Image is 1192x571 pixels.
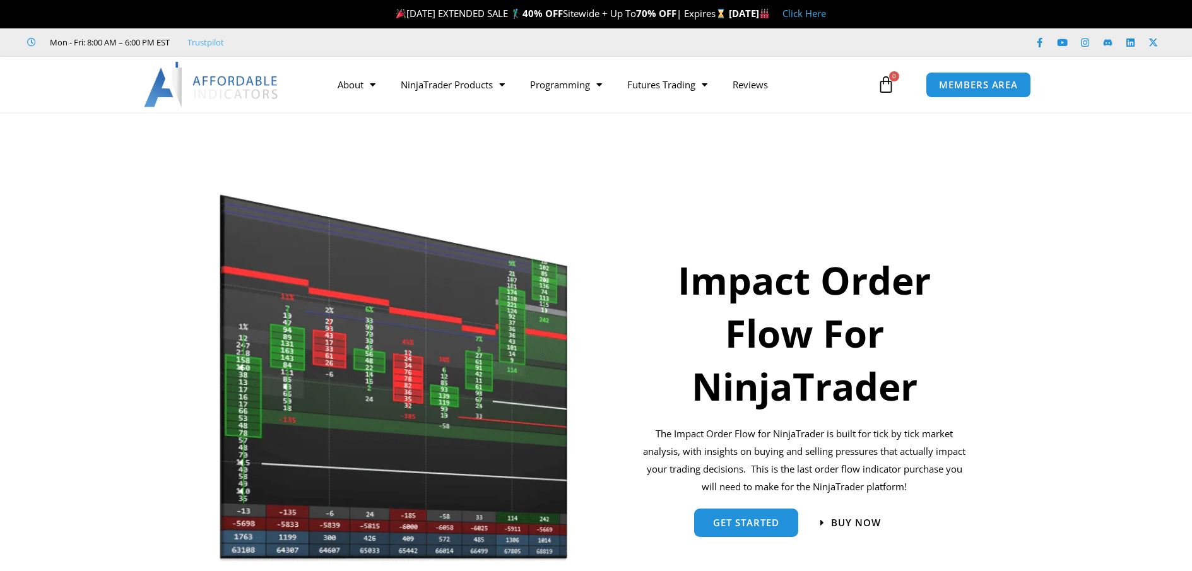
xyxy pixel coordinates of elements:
span: MEMBERS AREA [939,80,1018,90]
a: NinjaTrader Products [388,70,517,99]
span: get started [713,518,779,527]
img: LogoAI | Affordable Indicators – NinjaTrader [144,62,280,107]
span: Mon - Fri: 8:00 AM – 6:00 PM EST [47,35,170,50]
a: About [325,70,388,99]
img: ⌛ [716,9,726,18]
img: 🏭 [760,9,769,18]
a: MEMBERS AREA [926,72,1031,98]
nav: Menu [325,70,874,99]
a: Futures Trading [615,70,720,99]
a: Buy now [820,518,881,527]
strong: 70% OFF [636,7,676,20]
a: 0 [858,66,914,103]
span: [DATE] EXTENDED SALE 🏌️‍♂️ Sitewide + Up To | Expires [393,7,729,20]
span: 0 [889,71,899,81]
a: Click Here [782,7,826,20]
a: Trustpilot [187,35,224,50]
a: get started [694,509,798,537]
h1: Impact Order Flow For NinjaTrader [641,254,969,413]
strong: [DATE] [729,7,770,20]
a: Reviews [720,70,781,99]
img: Orderflow | Affordable Indicators – NinjaTrader [219,191,569,565]
img: 🎉 [396,9,406,18]
span: Buy now [831,518,881,527]
strong: 40% OFF [522,7,563,20]
a: Programming [517,70,615,99]
p: The Impact Order Flow for NinjaTrader is built for tick by tick market analysis, with insights on... [641,425,969,495]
